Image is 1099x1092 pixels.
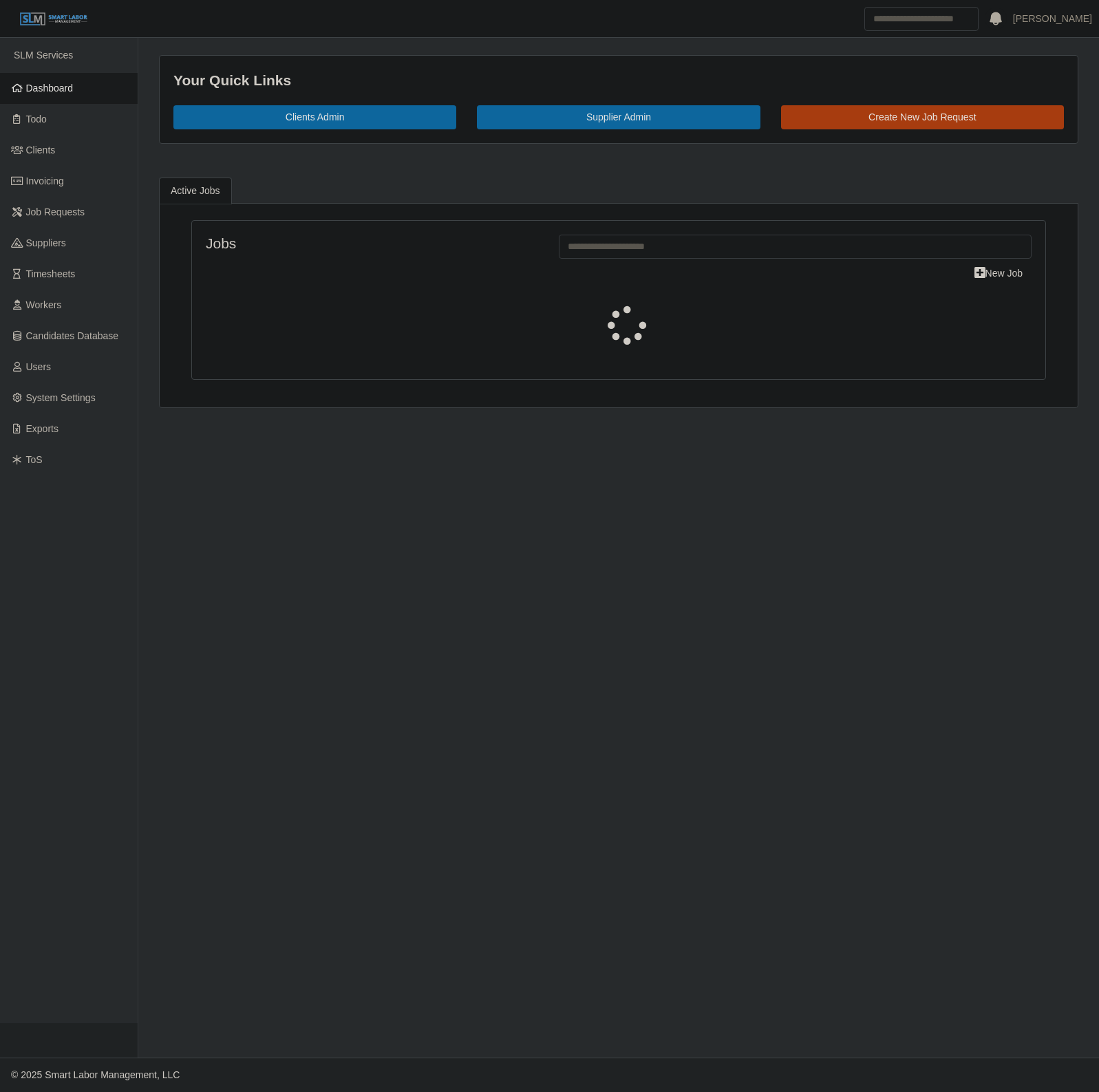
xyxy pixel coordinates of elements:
[26,299,62,310] span: Workers
[11,1069,180,1080] span: © 2025 Smart Labor Management, LLC
[477,105,760,129] a: Supplier Admin
[206,235,538,252] h4: Jobs
[26,392,96,403] span: System Settings
[26,83,74,94] span: Dashboard
[965,261,1032,286] a: New Job
[26,330,119,341] span: Candidates Database
[781,105,1064,129] a: Create New Job Request
[159,178,232,204] a: Active Jobs
[26,175,64,186] span: Invoicing
[19,12,88,27] img: SLM Logo
[26,361,52,372] span: Users
[26,114,47,125] span: Todo
[26,237,66,248] span: Suppliers
[26,423,58,434] span: Exports
[26,268,76,279] span: Timesheets
[173,105,456,129] a: Clients Admin
[26,144,56,156] span: Clients
[1013,12,1092,26] a: [PERSON_NAME]
[864,7,979,31] input: Search
[14,50,73,61] span: SLM Services
[173,69,1064,92] div: Your Quick Links
[26,454,43,465] span: ToS
[26,206,85,217] span: Job Requests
